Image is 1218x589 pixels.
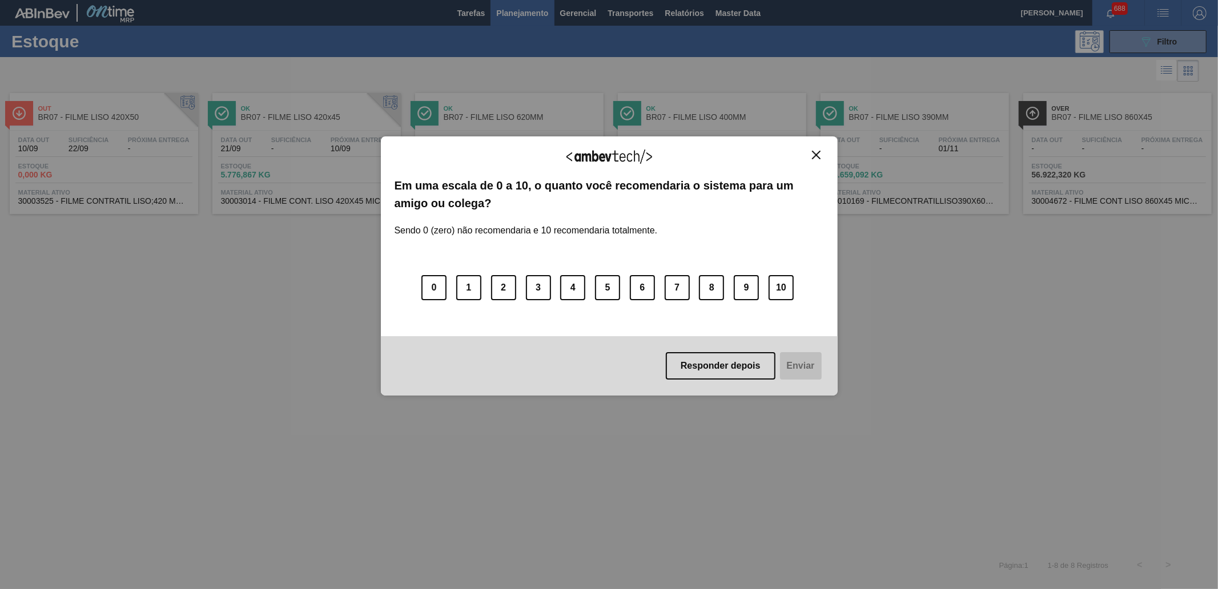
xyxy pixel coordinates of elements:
[812,151,821,159] img: Close
[395,177,824,212] label: Em uma escala de 0 a 10, o quanto você recomendaria o sistema para um amigo ou colega?
[421,275,447,300] button: 0
[595,275,620,300] button: 5
[699,275,724,300] button: 8
[560,275,585,300] button: 4
[665,275,690,300] button: 7
[630,275,655,300] button: 6
[809,150,824,160] button: Close
[734,275,759,300] button: 9
[456,275,481,300] button: 1
[566,150,652,164] img: Logo Ambevtech
[666,352,775,380] button: Responder depois
[491,275,516,300] button: 2
[395,212,658,236] label: Sendo 0 (zero) não recomendaria e 10 recomendaria totalmente.
[769,275,794,300] button: 10
[526,275,551,300] button: 3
